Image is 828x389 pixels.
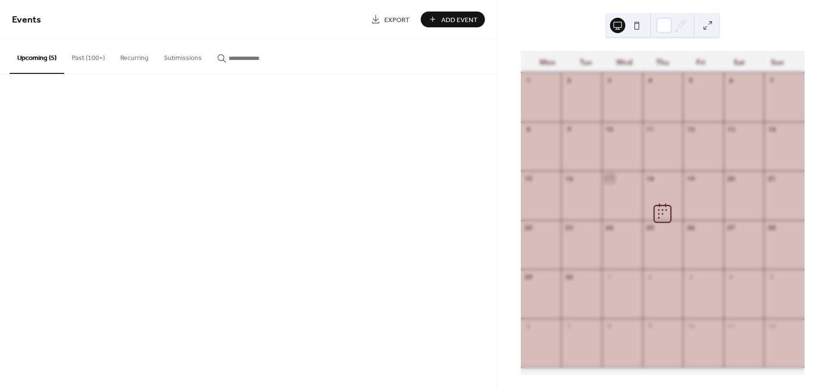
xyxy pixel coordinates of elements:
[565,322,574,330] div: 7
[646,174,655,183] div: 18
[720,52,759,72] div: Sat
[646,76,655,85] div: 4
[605,174,614,183] div: 17
[524,224,533,232] div: 22
[727,224,736,232] div: 27
[646,272,655,281] div: 2
[727,322,736,330] div: 11
[605,272,614,281] div: 1
[567,52,605,72] div: Tue
[565,224,574,232] div: 23
[768,272,776,281] div: 5
[768,174,776,183] div: 21
[646,322,655,330] div: 9
[727,125,736,134] div: 13
[686,322,695,330] div: 10
[605,52,644,72] div: Wed
[644,52,682,72] div: Thu
[441,15,478,25] span: Add Event
[64,39,113,73] button: Past (100+)
[605,224,614,232] div: 24
[768,76,776,85] div: 7
[364,12,417,27] a: Export
[768,125,776,134] div: 14
[686,76,695,85] div: 5
[768,224,776,232] div: 28
[421,12,485,27] button: Add Event
[565,272,574,281] div: 30
[12,11,41,29] span: Events
[682,52,720,72] div: Fri
[646,125,655,134] div: 11
[524,272,533,281] div: 29
[384,15,410,25] span: Export
[524,125,533,134] div: 8
[727,174,736,183] div: 20
[759,52,797,72] div: Sun
[565,174,574,183] div: 16
[565,125,574,134] div: 9
[605,322,614,330] div: 8
[524,322,533,330] div: 6
[646,224,655,232] div: 25
[113,39,156,73] button: Recurring
[565,76,574,85] div: 2
[605,125,614,134] div: 10
[10,39,64,74] button: Upcoming (5)
[727,272,736,281] div: 4
[686,125,695,134] div: 12
[686,224,695,232] div: 26
[156,39,209,73] button: Submissions
[768,322,776,330] div: 12
[524,174,533,183] div: 15
[524,76,533,85] div: 1
[686,272,695,281] div: 3
[727,76,736,85] div: 6
[605,76,614,85] div: 3
[686,174,695,183] div: 19
[529,52,567,72] div: Mon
